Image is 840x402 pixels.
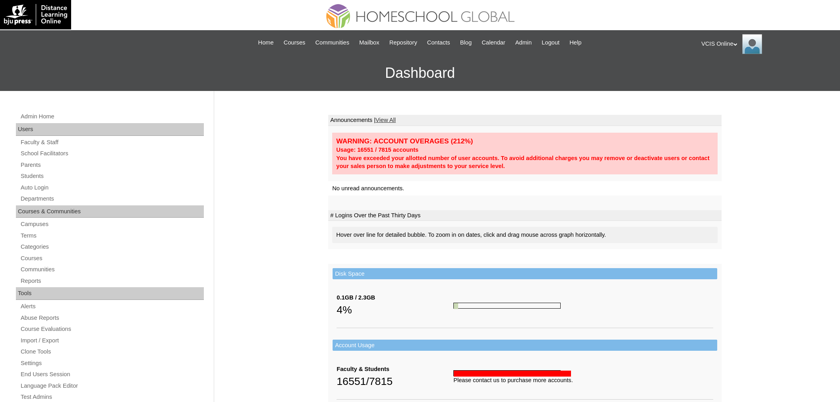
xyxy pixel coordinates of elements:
a: Parents [20,160,204,170]
a: Communities [20,265,204,274]
strong: Usage: 16551 / 7815 accounts [336,147,418,153]
div: 16551/7815 [337,373,453,389]
div: You have exceeded your allotted number of user accounts. To avoid additional charges you may remo... [336,154,714,170]
a: Language Pack Editor [20,381,204,391]
span: Courses [284,38,306,47]
h3: Dashboard [4,55,836,91]
td: Disk Space [333,268,717,280]
span: Help [569,38,581,47]
a: Home [254,38,278,47]
td: Announcements | [328,115,722,126]
span: Admin [515,38,532,47]
td: No unread announcements. [328,181,722,196]
a: Test Admins [20,392,204,402]
td: # Logins Over the Past Thirty Days [328,210,722,221]
a: Clone Tools [20,347,204,357]
a: Help [565,38,585,47]
a: Calendar [478,38,509,47]
span: Logout [542,38,559,47]
a: Departments [20,194,204,204]
a: Logout [538,38,563,47]
a: Students [20,171,204,181]
a: Courses [280,38,310,47]
img: VCIS Online Admin [742,34,762,54]
a: View All [375,117,396,123]
a: Communities [311,38,353,47]
span: Home [258,38,274,47]
a: Course Evaluations [20,324,204,334]
div: 0.1GB / 2.3GB [337,294,453,302]
a: Auto Login [20,183,204,193]
a: Blog [456,38,476,47]
a: Campuses [20,219,204,229]
span: Communities [315,38,349,47]
div: Faculty & Students [337,365,453,373]
a: Categories [20,242,204,252]
div: Users [16,123,204,136]
div: 4% [337,302,453,318]
a: Faculty & Staff [20,137,204,147]
a: Mailbox [355,38,383,47]
td: Account Usage [333,340,717,351]
span: Calendar [482,38,505,47]
div: VCIS Online [701,34,832,54]
a: School Facilitators [20,149,204,158]
span: Mailbox [359,38,379,47]
span: Contacts [427,38,450,47]
a: Contacts [423,38,454,47]
a: Repository [385,38,421,47]
a: Reports [20,276,204,286]
a: Abuse Reports [20,313,204,323]
a: Import / Export [20,336,204,346]
div: Courses & Communities [16,205,204,218]
img: logo-white.png [4,4,67,25]
div: Please contact us to purchase more accounts. [453,376,713,385]
a: Settings [20,358,204,368]
a: Terms [20,231,204,241]
div: Tools [16,287,204,300]
div: WARNING: ACCOUNT OVERAGES (212%) [336,137,714,146]
a: End Users Session [20,369,204,379]
a: Alerts [20,301,204,311]
span: Repository [389,38,417,47]
a: Courses [20,253,204,263]
div: Hover over line for detailed bubble. To zoom in on dates, click and drag mouse across graph horiz... [332,227,718,243]
span: Blog [460,38,472,47]
a: Admin Home [20,112,204,122]
a: Admin [511,38,536,47]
